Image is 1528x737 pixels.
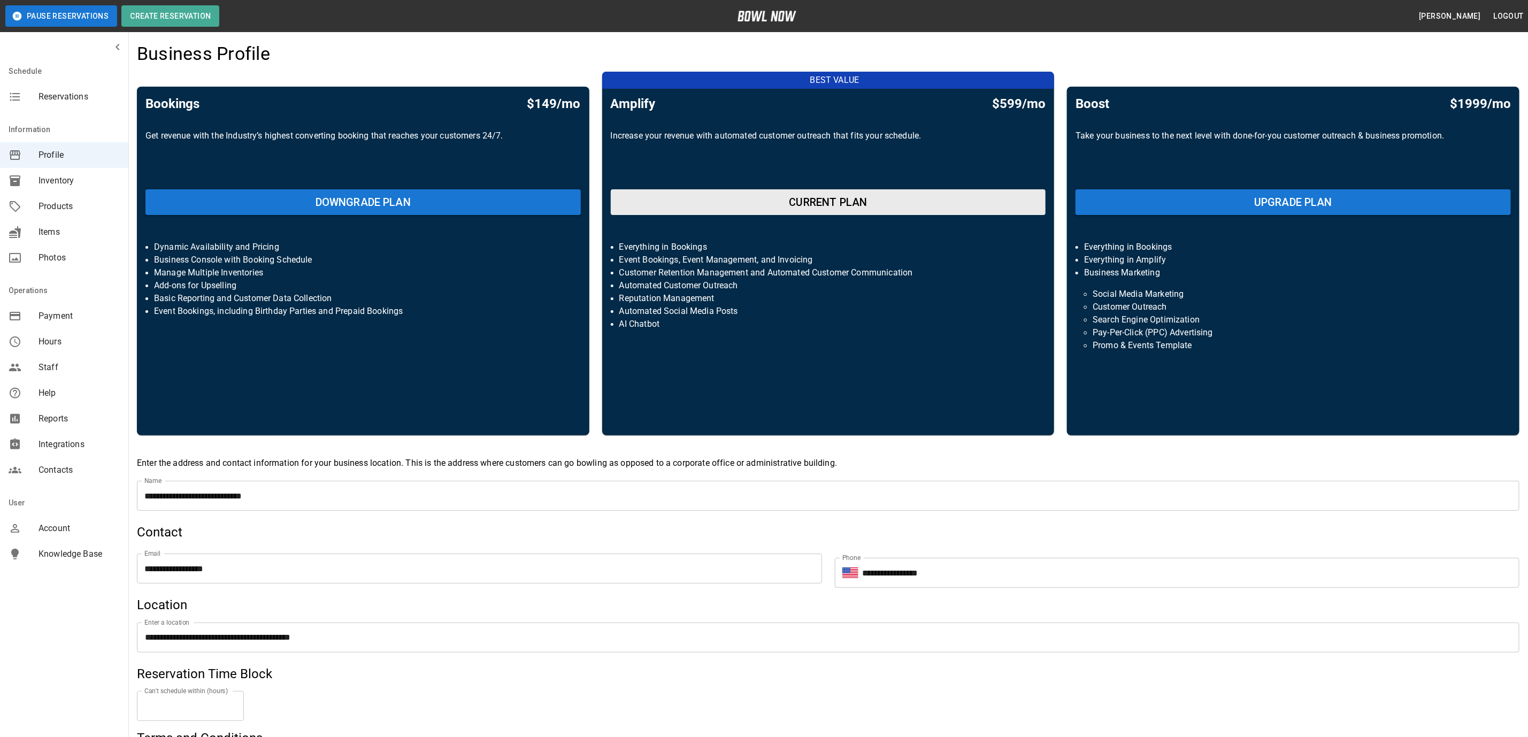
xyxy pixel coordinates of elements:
[137,524,1519,541] h5: Contact
[1450,95,1511,112] h5: $1999/mo
[39,310,120,323] span: Payment
[137,43,270,65] h4: Business Profile
[1076,189,1511,215] button: UPGRADE PLAN
[1254,194,1332,211] h6: UPGRADE PLAN
[738,11,796,21] img: logo
[39,251,120,264] span: Photos
[609,74,1061,87] p: BEST VALUE
[154,266,572,279] p: Manage Multiple Inventories
[145,95,199,112] h5: Bookings
[39,387,120,400] span: Help
[137,665,1519,682] h5: Reservation Time Block
[121,5,219,27] button: Create Reservation
[1084,241,1502,254] p: Everything in Bookings
[1076,129,1511,181] p: Take your business to the next level with done-for-you customer outreach & business promotion.
[39,438,120,451] span: Integrations
[39,149,120,162] span: Profile
[39,464,120,477] span: Contacts
[619,279,1038,292] p: Automated Customer Outreach
[154,292,572,305] p: Basic Reporting and Customer Data Collection
[1093,313,1494,326] p: Search Engine Optimization
[154,305,572,318] p: Event Bookings, including Birthday Parties and Prepaid Bookings
[1084,254,1502,266] p: Everything in Amplify
[39,412,120,425] span: Reports
[611,95,656,112] h5: Amplify
[39,226,120,239] span: Items
[145,189,581,215] button: DOWNGRADE PLAN
[39,174,120,187] span: Inventory
[619,318,1038,331] p: AI Chatbot
[619,241,1038,254] p: Everything in Bookings
[154,241,572,254] p: Dynamic Availability and Pricing
[1093,339,1494,352] p: Promo & Events Template
[316,194,411,211] h6: DOWNGRADE PLAN
[619,292,1038,305] p: Reputation Management
[137,457,1519,470] p: Enter the address and contact information for your business location. This is the address where c...
[842,565,858,581] button: Select country
[39,335,120,348] span: Hours
[1415,6,1485,26] button: [PERSON_NAME]
[1076,95,1109,112] h5: Boost
[39,548,120,561] span: Knowledge Base
[154,279,572,292] p: Add-ons for Upselling
[619,266,1038,279] p: Customer Retention Management and Automated Customer Communication
[39,522,120,535] span: Account
[5,5,117,27] button: Pause Reservations
[39,200,120,213] span: Products
[1084,266,1502,279] p: Business Marketing
[619,305,1038,318] p: Automated Social Media Posts
[39,361,120,374] span: Staff
[1093,301,1494,313] p: Customer Outreach
[611,129,1046,181] p: Increase your revenue with automated customer outreach that fits your schedule.
[145,129,581,181] p: Get revenue with the Industry’s highest converting booking that reaches your customers 24/7.
[842,553,861,562] label: Phone
[1489,6,1528,26] button: Logout
[619,254,1038,266] p: Event Bookings, Event Management, and Invoicing
[992,95,1046,112] h5: $599/mo
[527,95,581,112] h5: $149/mo
[137,596,1519,613] h5: Location
[1093,288,1494,301] p: Social Media Marketing
[1093,326,1494,339] p: Pay-Per-Click (PPC) Advertising
[154,254,572,266] p: Business Console with Booking Schedule
[39,90,120,103] span: Reservations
